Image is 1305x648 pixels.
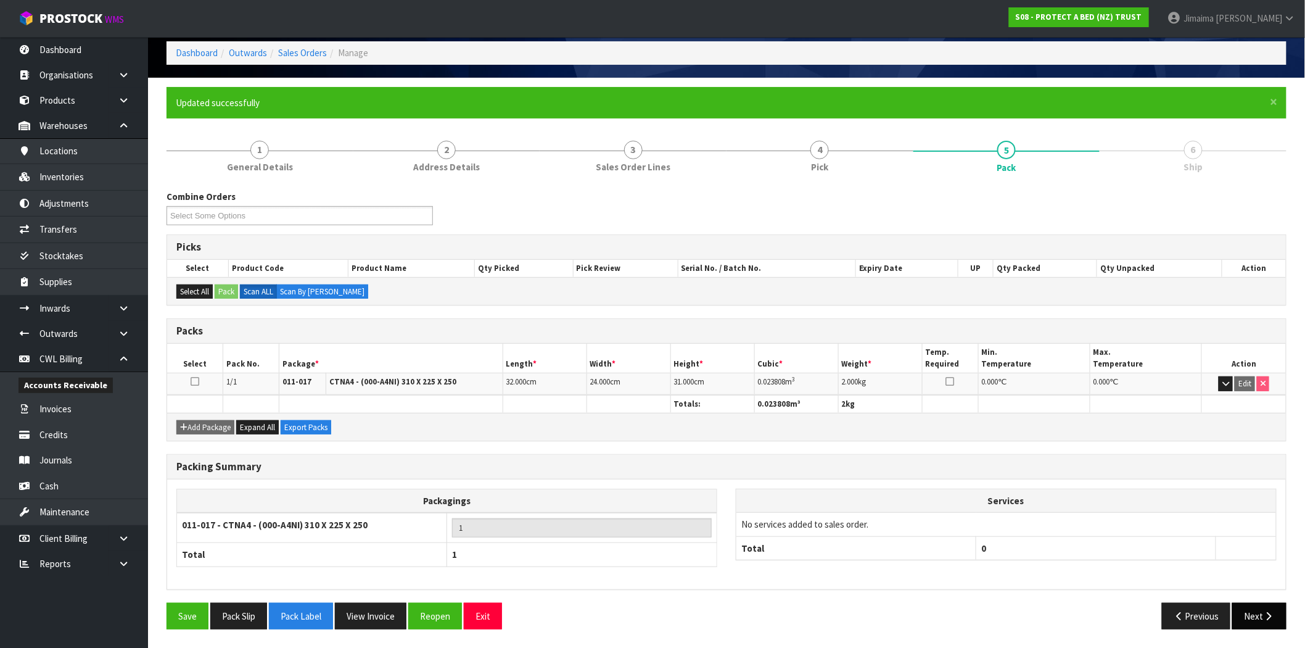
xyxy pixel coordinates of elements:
[670,344,754,373] th: Height
[105,14,124,25] small: WMS
[1216,12,1282,24] span: [PERSON_NAME]
[810,141,829,159] span: 4
[167,190,236,203] label: Combine Orders
[210,603,267,629] button: Pack Slip
[856,260,958,277] th: Expiry Date
[842,376,858,387] span: 2.000
[982,376,998,387] span: 0.000
[348,260,475,277] th: Product Name
[754,373,838,395] td: m
[1184,12,1214,24] span: Jimaima
[176,97,260,109] span: Updated successfully
[573,260,678,277] th: Pick Review
[1270,93,1278,110] span: ×
[981,542,986,554] span: 0
[167,603,208,629] button: Save
[250,141,269,159] span: 1
[338,47,368,59] span: Manage
[736,489,1276,513] th: Services
[182,519,368,531] strong: 011-017 - CTNA4 - (000-A4NI) 310 X 225 X 250
[596,160,670,173] span: Sales Order Lines
[1016,12,1142,22] strong: S08 - PROTECT A BED (NZ) TRUST
[408,603,462,629] button: Reopen
[329,376,456,387] strong: CTNA4 - (000-A4NI) 310 X 225 X 250
[1184,141,1203,159] span: 6
[754,395,838,413] th: m³
[226,376,237,387] span: 1/1
[1184,160,1203,173] span: Ship
[736,536,976,560] th: Total
[167,260,228,277] th: Select
[758,376,786,387] span: 0.023808
[811,160,828,173] span: Pick
[240,285,277,299] label: Scan ALL
[39,10,102,27] span: ProStock
[281,420,331,435] button: Export Packs
[215,285,238,299] button: Pack
[1009,7,1149,27] a: S08 - PROTECT A BED (NZ) TRUST
[228,260,348,277] th: Product Code
[269,603,333,629] button: Pack Label
[177,543,447,567] th: Total
[276,285,368,299] label: Scan By [PERSON_NAME]
[674,376,694,387] span: 31.000
[177,489,717,513] th: Packagings
[1162,603,1231,629] button: Previous
[994,260,1097,277] th: Qty Packed
[978,344,1090,373] th: Min. Temperature
[838,395,922,413] th: kg
[1090,373,1201,395] td: ℃
[176,241,1277,253] h3: Picks
[1235,376,1255,391] button: Edit
[1222,260,1286,277] th: Action
[437,141,456,159] span: 2
[997,141,1016,159] span: 5
[413,160,480,173] span: Address Details
[223,344,279,373] th: Pack No.
[475,260,574,277] th: Qty Picked
[464,603,502,629] button: Exit
[503,344,587,373] th: Length
[978,373,1090,395] td: ℃
[176,285,213,299] button: Select All
[587,344,670,373] th: Width
[506,376,527,387] span: 32.000
[1232,603,1286,629] button: Next
[176,461,1277,473] h3: Packing Summary
[167,344,223,373] th: Select
[19,10,34,26] img: cube-alt.png
[227,160,293,173] span: General Details
[678,260,856,277] th: Serial No. / Batch No.
[838,373,922,395] td: kg
[278,47,327,59] a: Sales Orders
[1202,344,1286,373] th: Action
[842,399,846,409] span: 2
[167,181,1286,639] span: Pack
[670,373,754,395] td: cm
[624,141,643,159] span: 3
[792,375,796,383] sup: 3
[279,344,503,373] th: Package
[958,260,994,277] th: UP
[335,603,406,629] button: View Invoice
[19,378,113,393] span: Accounts Receivable
[452,549,457,560] span: 1
[997,161,1016,174] span: Pack
[176,420,234,435] button: Add Package
[922,344,978,373] th: Temp. Required
[1090,344,1201,373] th: Max. Temperature
[503,373,587,395] td: cm
[754,344,838,373] th: Cubic
[229,47,267,59] a: Outwards
[236,420,279,435] button: Expand All
[736,513,1276,536] td: No services added to sales order.
[240,422,275,433] span: Expand All
[1093,376,1110,387] span: 0.000
[838,344,922,373] th: Weight
[282,376,311,387] strong: 011-017
[176,325,1277,337] h3: Packs
[1097,260,1222,277] th: Qty Unpacked
[587,373,670,395] td: cm
[590,376,611,387] span: 24.000
[176,47,218,59] a: Dashboard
